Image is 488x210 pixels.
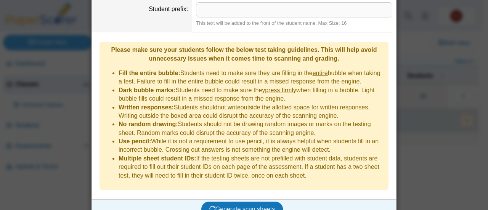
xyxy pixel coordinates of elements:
b: Use pencil: [119,138,151,144]
b: Fill the entire bubble: [119,70,180,76]
b: No random drawing: [119,121,178,127]
b: Please make sure your students follow the below test taking guidelines. This will help avoid unne... [111,46,377,61]
li: Students should outside the allotted space for written responses. Writing outside the boxed area ... [119,103,385,120]
b: Written responses: [119,104,174,111]
li: While it is not a requirement to use pencil, it is always helpful when students fill in an incorr... [119,137,385,154]
u: press firmly [265,87,296,93]
li: Students need to make sure they are filling in the bubble when taking a test. Failure to fill in ... [119,69,385,86]
b: Multiple sheet student IDs: [119,155,196,162]
div: This text will be added to the front of the student name. Max Size: 16 [196,20,392,27]
u: not write [217,104,240,111]
u: entire [313,70,328,76]
li: If the testing sheets are not prefilled with student data, students are required to fill out thei... [119,154,385,180]
label: Student prefix [149,6,188,12]
li: Students need to make sure they when filling in a bubble. Light bubble fills could result in a mi... [119,86,385,103]
li: Students should not be drawing random images or marks on the testing sheet. Random marks could di... [119,120,385,137]
b: Dark bubble marks: [119,87,175,93]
